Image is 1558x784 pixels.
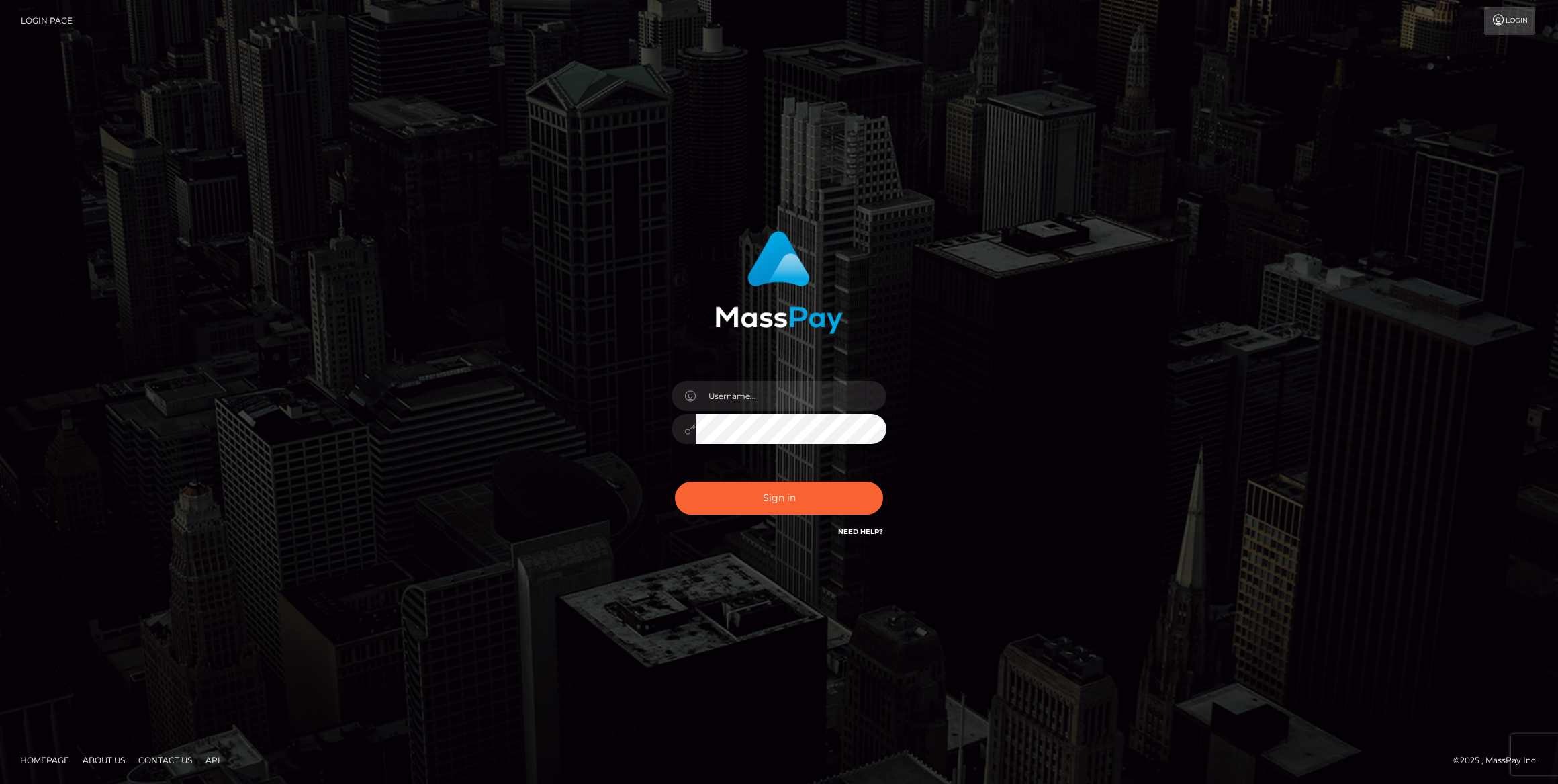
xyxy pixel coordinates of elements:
[838,527,883,536] a: Need Help?
[133,750,197,771] a: Contact Us
[77,750,130,771] a: About Us
[715,231,843,334] img: MassPay Login
[675,482,883,515] button: Sign in
[200,750,226,771] a: API
[15,750,75,771] a: Homepage
[1484,7,1535,35] a: Login
[696,381,886,411] input: Username...
[21,7,73,35] a: Login Page
[1453,753,1548,768] div: © 2025 , MassPay Inc.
